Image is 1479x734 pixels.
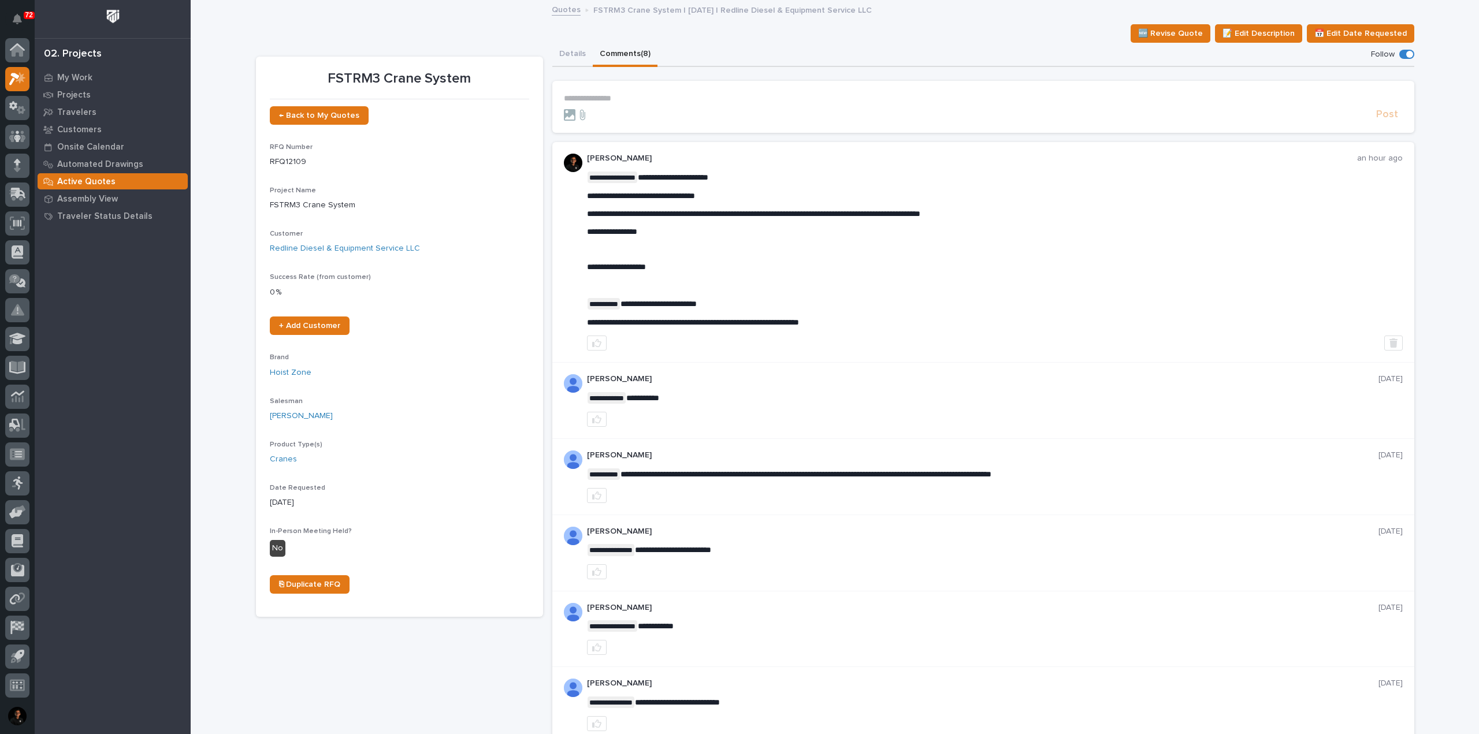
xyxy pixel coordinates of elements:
[270,453,297,465] a: Cranes
[57,125,102,135] p: Customers
[35,207,191,225] a: Traveler Status Details
[1378,450,1403,460] p: [DATE]
[1384,336,1403,351] button: Delete post
[270,199,529,211] p: FSTRM3 Crane System
[564,679,582,697] img: AOh14Gijbd6eejXF32J59GfCOuyvh5OjNDKoIp8XuOuX=s96-c
[593,3,872,16] p: FSTRM3 Crane System | [DATE] | Redline Diesel & Equipment Service LLC
[270,398,303,405] span: Salesman
[1222,27,1295,40] span: 📝 Edit Description
[593,43,657,67] button: Comments (8)
[279,111,359,120] span: ← Back to My Quotes
[57,177,116,187] p: Active Quotes
[564,603,582,621] img: AOh14GjTRfkD1oUMcB0TemJ99d1W6S72D1qI3y53uSh2WIfob9-94IqIlJUlukijh7zEU6q04HSlcabwtpdPkUfvSgFdPLuR9...
[270,441,322,448] span: Product Type(s)
[270,367,311,379] a: Hoist Zone
[57,159,143,170] p: Automated Drawings
[279,580,340,588] span: ⎘ Duplicate RFQ
[270,106,369,125] a: ← Back to My Quotes
[5,7,29,31] button: Notifications
[102,6,124,27] img: Workspace Logo
[1378,527,1403,536] p: [DATE]
[57,73,92,83] p: My Work
[279,322,340,330] span: + Add Customer
[587,527,1378,536] p: [PERSON_NAME]
[587,640,607,655] button: like this post
[270,528,352,535] span: In-Person Meeting Held?
[587,679,1378,688] p: [PERSON_NAME]
[270,156,529,168] p: RFQ12109
[35,103,191,121] a: Travelers
[270,144,313,151] span: RFQ Number
[564,374,582,393] img: AOh14Gjx62Rlbesu-yIIyH4c_jqdfkUZL5_Os84z4H1p=s96-c
[587,336,607,351] button: like this post
[35,69,191,86] a: My Work
[270,316,350,335] a: + Add Customer
[587,412,607,427] button: like this post
[1131,24,1210,43] button: 🆕 Revise Quote
[1378,679,1403,688] p: [DATE]
[270,70,529,87] p: FSTRM3 Crane System
[270,497,529,509] p: [DATE]
[35,138,191,155] a: Onsite Calendar
[57,90,91,100] p: Projects
[587,154,1357,163] p: [PERSON_NAME]
[1307,24,1414,43] button: 📅 Edit Date Requested
[35,155,191,173] a: Automated Drawings
[1378,603,1403,613] p: [DATE]
[57,194,118,204] p: Assembly View
[270,286,529,299] p: 0 %
[270,274,371,281] span: Success Rate (from customer)
[35,190,191,207] a: Assembly View
[44,48,102,61] div: 02. Projects
[587,603,1378,613] p: [PERSON_NAME]
[552,43,593,67] button: Details
[35,173,191,190] a: Active Quotes
[270,485,325,491] span: Date Requested
[57,211,153,222] p: Traveler Status Details
[1314,27,1407,40] span: 📅 Edit Date Requested
[270,354,289,361] span: Brand
[270,540,285,557] div: No
[57,107,96,118] p: Travelers
[1371,50,1395,59] p: Follow
[564,154,582,172] img: 1cuUYOxSRWZudHgABrOC
[25,11,33,19] p: 72
[587,716,607,731] button: like this post
[270,410,333,422] a: [PERSON_NAME]
[564,450,582,469] img: ALV-UjVK11pvv0JrxM8bNkTQWfv4xnZ85s03ZHtFT3xxB8qVTUjtPHO-DWWZTEdA35mZI6sUjE79Qfstu9ANu_EFnWHbkWd3s...
[35,121,191,138] a: Customers
[57,142,124,152] p: Onsite Calendar
[14,14,29,32] div: Notifications72
[270,230,303,237] span: Customer
[587,374,1378,384] p: [PERSON_NAME]
[1372,108,1403,121] button: Post
[552,2,581,16] a: Quotes
[564,527,582,545] img: ALV-UjVK11pvv0JrxM8bNkTQWfv4xnZ85s03ZHtFT3xxB8qVTUjtPHO-DWWZTEdA35mZI6sUjE79Qfstu9ANu_EFnWHbkWd3s...
[1138,27,1203,40] span: 🆕 Revise Quote
[270,575,350,594] a: ⎘ Duplicate RFQ
[1378,374,1403,384] p: [DATE]
[5,704,29,728] button: users-avatar
[35,86,191,103] a: Projects
[1357,154,1403,163] p: an hour ago
[1215,24,1302,43] button: 📝 Edit Description
[270,243,420,255] a: Redline Diesel & Equipment Service LLC
[587,488,607,503] button: like this post
[270,187,316,194] span: Project Name
[587,564,607,579] button: like this post
[587,450,1378,460] p: [PERSON_NAME]
[1376,108,1398,121] span: Post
